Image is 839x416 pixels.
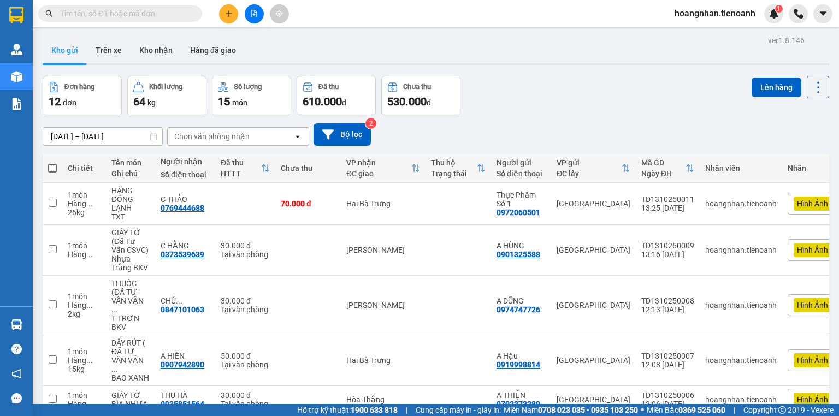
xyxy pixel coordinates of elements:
[641,352,694,360] div: TD1310250007
[250,10,258,17] span: file-add
[769,9,779,19] img: icon-new-feature
[641,250,694,259] div: 13:16 [DATE]
[768,34,805,46] div: ver 1.8.146
[219,4,238,23] button: plus
[497,360,540,369] div: 0919998814
[111,212,150,221] div: TXT
[641,158,686,167] div: Mã GD
[221,400,270,408] div: Tại văn phòng
[68,400,101,408] div: Hàng thông thường
[752,78,801,97] button: Lên hàng
[641,296,694,305] div: TD1310250008
[176,296,182,305] span: ...
[87,37,131,63] button: Trên xe
[381,76,460,115] button: Chưa thu530.000đ
[641,169,686,178] div: Ngày ĐH
[64,83,94,91] div: Đơn hàng
[161,296,210,305] div: CHÚ NHƯƠNG
[497,352,546,360] div: A Hậu
[11,344,22,354] span: question-circle
[705,199,777,208] div: hoangnhan.tienoanh
[86,199,93,208] span: ...
[346,169,411,178] div: ĐC giao
[346,395,420,404] div: Hòa Thắng
[111,391,150,400] div: GIẤY TỜ
[431,158,477,167] div: Thu hộ
[111,169,150,178] div: Ghi chú
[777,5,781,13] span: 1
[557,356,630,365] div: [GEOGRAPHIC_DATA]
[314,123,371,146] button: Bộ lọc
[636,154,700,183] th: Toggle SortBy
[161,204,204,212] div: 0769444688
[406,404,407,416] span: |
[11,98,22,110] img: solution-icon
[49,95,61,108] span: 12
[68,310,101,318] div: 2 kg
[111,314,150,331] div: T TRƠN BKV
[68,191,101,199] div: 1 món
[346,301,420,310] div: [PERSON_NAME]
[161,400,204,408] div: 0935851564
[111,305,118,314] span: ...
[497,158,546,167] div: Người gửi
[221,169,261,178] div: HTTT
[111,373,150,382] div: BAO XANH
[161,391,210,400] div: THU HÀ
[11,393,22,403] span: message
[111,279,150,314] div: THUỐC (ĐÃ TƯ VẤN VẬN CHUYỂN)
[705,246,777,254] div: hoangnhan.tienoanh
[346,199,420,208] div: Hai Bà Trưng
[293,132,302,141] svg: open
[797,245,828,255] span: Hình Ảnh
[551,154,636,183] th: Toggle SortBy
[387,95,427,108] span: 530.000
[111,365,118,373] span: ...
[63,98,76,107] span: đơn
[797,199,828,209] span: Hình Ảnh
[431,169,477,178] div: Trạng thái
[11,319,22,330] img: warehouse-icon
[497,169,546,178] div: Số điện thoại
[705,301,777,310] div: hoangnhan.tienoanh
[504,404,638,416] span: Miền Nam
[297,76,376,115] button: Đã thu610.000đ
[557,199,630,208] div: [GEOGRAPHIC_DATA]
[794,9,803,19] img: phone-icon
[221,352,270,360] div: 50.000 đ
[68,164,101,173] div: Chi tiết
[641,195,694,204] div: TD1310250011
[68,356,101,365] div: Hàng thông thường
[161,170,210,179] div: Số điện thoại
[161,157,210,166] div: Người nhận
[68,292,101,301] div: 1 món
[147,98,156,107] span: kg
[270,4,289,23] button: aim
[775,5,783,13] sup: 1
[705,164,777,173] div: Nhân viên
[557,395,630,404] div: [GEOGRAPHIC_DATA]
[797,300,828,310] span: Hình Ảnh
[705,395,777,404] div: hoangnhan.tienoanh
[538,406,638,414] strong: 0708 023 035 - 0935 103 250
[131,37,181,63] button: Kho nhận
[111,186,150,212] div: HÀNG ĐÔNG LẠNH
[403,83,431,91] div: Chưa thu
[111,400,150,408] div: BÌA NHỰA
[221,391,270,400] div: 30.000 đ
[11,71,22,82] img: warehouse-icon
[281,164,335,173] div: Chưa thu
[497,241,546,250] div: A HÙNG
[245,4,264,23] button: file-add
[174,131,250,142] div: Chọn văn phòng nhận
[86,400,93,408] span: ...
[557,246,630,254] div: [GEOGRAPHIC_DATA]
[497,391,546,400] div: A THIỆN
[416,404,501,416] span: Cung cấp máy in - giấy in:
[221,158,261,167] div: Đã thu
[111,338,150,373] div: DÂY RÚT ( ĐÃ TƯ VẤN VẬN CHUYỂN)
[133,95,145,108] span: 64
[111,158,150,167] div: Tên món
[797,355,828,365] span: Hình Ảnh
[234,83,262,91] div: Số lượng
